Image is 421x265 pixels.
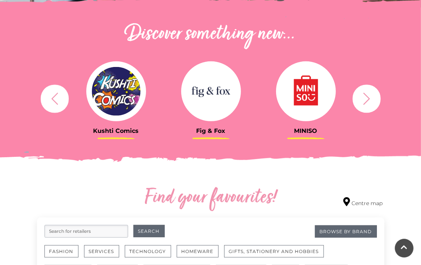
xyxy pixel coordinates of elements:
a: Browse By Brand [315,225,377,238]
a: Technology [125,245,177,265]
a: MINISO [264,61,348,134]
h2: Find your favourites! [97,186,325,210]
button: Technology [125,245,171,258]
button: Fashion [44,245,78,258]
a: Services [84,245,125,265]
button: Services [84,245,119,258]
a: Gifts, Stationery and Hobbies [224,245,329,265]
h3: MINISO [264,127,348,134]
a: Kushti Comics [74,61,158,134]
button: Gifts, Stationery and Hobbies [224,245,324,258]
a: Fig & Fox [169,61,253,134]
h2: Discover something new... [37,22,384,46]
h3: Kushti Comics [74,127,158,134]
h3: Fig & Fox [169,127,253,134]
input: Search for retailers [44,225,128,238]
a: Homeware [177,245,224,265]
a: Centre map [343,197,383,207]
button: Homeware [177,245,219,258]
button: Search [133,225,165,237]
a: Fashion [44,245,84,265]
